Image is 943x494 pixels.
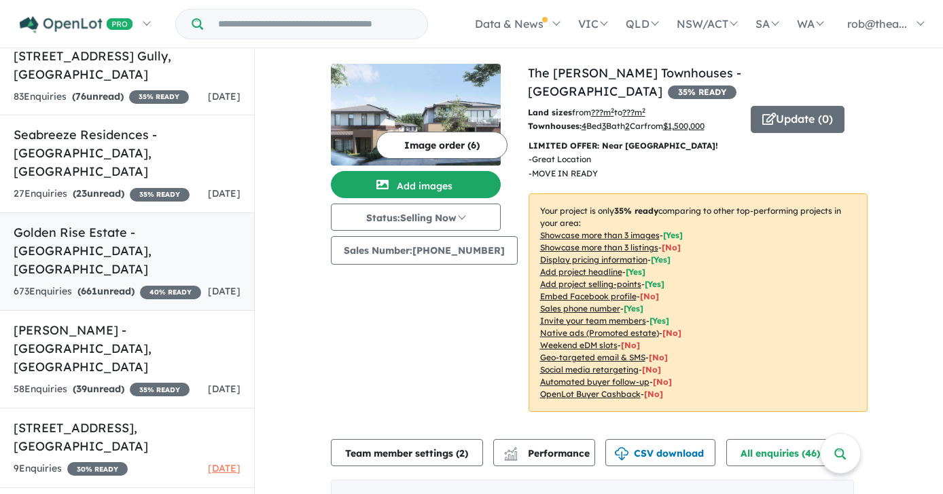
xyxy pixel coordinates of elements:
span: 35 % READY [130,383,190,396]
strong: ( unread) [77,285,135,297]
span: [No] [649,352,668,362]
button: Team member settings (2) [331,439,483,466]
span: [No] [644,389,663,399]
span: [DATE] [208,285,241,297]
a: The [PERSON_NAME] Townhouses - [GEOGRAPHIC_DATA] [528,65,741,99]
div: 27 Enquir ies [14,186,190,202]
span: 35 % READY [130,188,190,202]
u: Add project headline [540,267,622,277]
span: 40 % READY [140,286,201,299]
span: [No] [642,364,661,375]
button: Status:Selling Now [331,204,501,231]
u: ???m [622,107,645,117]
span: rob@thea... [847,17,907,31]
div: 58 Enquir ies [14,381,190,398]
u: Geo-targeted email & SMS [540,352,645,362]
span: [ Yes ] [651,254,671,265]
span: to [614,107,645,117]
u: Add project selling-points [540,279,641,289]
button: Add images [331,171,501,198]
u: Embed Facebook profile [540,291,637,301]
span: 30 % READY [67,462,128,476]
p: LIMITED OFFER: Near [GEOGRAPHIC_DATA]! [529,139,868,153]
u: Automated buyer follow-up [540,377,650,387]
u: Native ads (Promoted estate) [540,328,659,338]
strong: ( unread) [72,90,124,102]
span: [DATE] [208,187,241,199]
h5: [PERSON_NAME] - [GEOGRAPHIC_DATA] , [GEOGRAPHIC_DATA] [14,321,241,376]
button: Update (0) [751,106,844,133]
div: 673 Enquir ies [14,284,201,300]
div: 83 Enquir ies [14,89,189,105]
h5: Seabreeze Residences - [GEOGRAPHIC_DATA] , [GEOGRAPHIC_DATA] [14,126,241,180]
b: 35 % ready [614,206,658,216]
p: Bed Bath Car from [528,119,741,133]
u: Showcase more than 3 listings [540,242,658,252]
span: [ Yes ] [663,230,683,240]
span: 35 % READY [668,85,736,99]
u: ??? m [591,107,614,117]
span: [ Yes ] [626,267,645,277]
span: [No] [621,340,640,350]
u: Invite your team members [540,316,646,326]
span: [ Yes ] [645,279,664,289]
button: Image order (6) [376,132,508,159]
span: Performance [506,447,590,459]
u: Weekend eDM slots [540,340,618,350]
sup: 2 [611,107,614,114]
img: download icon [615,447,628,461]
button: All enquiries (46) [726,439,849,466]
p: from [528,106,741,119]
img: bar-chart.svg [504,451,518,460]
button: Performance [493,439,595,466]
span: [No] [653,377,672,387]
input: Try estate name, suburb, builder or developer [206,9,425,39]
u: 4 [582,121,586,131]
u: 3 [602,121,606,131]
u: Showcase more than 3 images [540,230,660,240]
span: [ No ] [662,242,681,252]
span: 35 % READY [129,90,189,104]
strong: ( unread) [73,383,124,395]
b: Townhouses: [528,121,582,131]
div: 9 Enquir ies [14,461,128,477]
u: $ 1,500,000 [663,121,705,131]
p: - MOVE IN READY [529,167,609,180]
img: The Spence Townhouses - Burwood [331,64,501,166]
img: line-chart.svg [504,447,516,455]
span: 2 [459,447,465,459]
p: Your project is only comparing to other top-performing projects in your area: - - - - - - - - - -... [529,193,868,412]
u: Social media retargeting [540,364,639,375]
span: 76 [75,90,86,102]
sup: 2 [642,107,645,114]
u: Sales phone number [540,303,620,313]
span: [No] [662,328,681,338]
button: CSV download [605,439,715,466]
b: Land sizes [528,107,572,117]
u: Display pricing information [540,254,647,265]
span: [DATE] [208,383,241,395]
h5: Golden Rise Estate - [GEOGRAPHIC_DATA] , [GEOGRAPHIC_DATA] [14,223,241,278]
u: OpenLot Buyer Cashback [540,389,641,399]
span: [ Yes ] [650,316,669,326]
span: [ Yes ] [624,303,643,313]
img: Openlot PRO Logo White [20,16,133,33]
p: - Great Location [529,153,609,166]
span: 23 [76,187,87,199]
span: 39 [76,383,87,395]
u: 2 [625,121,630,131]
button: Sales Number:[PHONE_NUMBER] [331,236,518,265]
h5: [STREET_ADDRESS] Gully , [GEOGRAPHIC_DATA] [14,47,241,83]
span: 661 [81,285,97,297]
h5: [STREET_ADDRESS] , [GEOGRAPHIC_DATA] [14,419,241,455]
span: [ No ] [640,291,659,301]
span: [DATE] [208,462,241,474]
span: [DATE] [208,90,241,102]
strong: ( unread) [73,187,124,199]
